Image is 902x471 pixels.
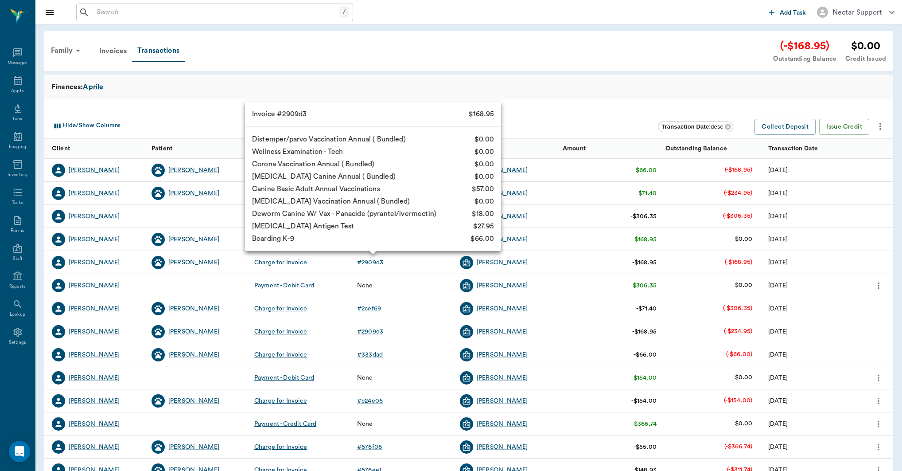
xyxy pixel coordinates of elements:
[83,82,103,92] a: Aprile
[339,6,349,18] div: /
[768,373,788,382] div: 05/30/25
[69,166,120,175] div: [PERSON_NAME]
[832,7,882,18] div: Nectar Support
[871,393,886,408] button: more
[470,233,494,244] span: $66.00
[768,189,788,198] div: 08/18/25
[254,350,307,359] div: Charge for Invoice
[168,258,219,267] div: [PERSON_NAME]
[41,4,58,21] button: Close drawer
[632,258,657,267] div: -$168.95
[717,320,760,343] td: (-$234.95)
[879,142,891,155] button: Sort
[254,304,307,313] div: Charge for Invoice
[69,281,120,290] a: [PERSON_NAME]
[474,146,494,157] span: $0.00
[477,166,528,175] a: [PERSON_NAME]
[69,327,120,336] div: [PERSON_NAME]
[871,440,886,455] button: more
[252,109,307,119] span: Invoice # 2909d3
[357,258,387,267] a: #2909d3
[12,200,23,206] div: Tasks
[634,235,657,244] div: $168.95
[254,327,307,336] div: Charge for Invoice
[357,350,383,359] div: # 333dad
[477,327,528,336] a: [PERSON_NAME]
[168,396,219,405] div: [PERSON_NAME]
[69,350,120,359] div: [PERSON_NAME]
[477,258,528,267] a: [PERSON_NAME]
[633,281,657,290] div: $306.35
[11,228,24,234] div: Forms
[477,189,528,198] a: [PERSON_NAME]
[132,40,185,62] a: Transactions
[477,212,528,221] a: [PERSON_NAME]
[768,443,788,451] div: 04/10/24
[849,142,862,155] button: Sort
[93,6,339,19] input: Search
[634,350,657,359] div: -$66.00
[474,196,494,207] span: $0.00
[69,212,120,221] a: [PERSON_NAME]
[357,304,381,313] div: # 2cef69
[130,142,143,155] button: Sort
[477,373,528,382] a: [PERSON_NAME]
[69,373,120,382] a: [PERSON_NAME]
[69,235,120,244] a: [PERSON_NAME]
[252,233,294,244] span: Boarding K-9
[768,281,788,290] div: 08/18/25
[634,373,657,382] div: $154.00
[768,350,788,359] div: 08/18/25
[718,158,760,182] td: (-$168.95)
[252,159,374,169] span: Corona Vaccination Annual ( Bundled)
[768,396,788,405] div: 05/30/25
[69,420,120,428] a: [PERSON_NAME]
[94,40,132,62] div: Invoices
[773,38,836,54] div: (-$168.95)
[871,370,886,385] button: more
[631,396,657,405] div: -$154.00
[477,350,528,359] a: [PERSON_NAME]
[845,38,886,54] div: $0.00
[168,166,219,175] a: [PERSON_NAME]
[69,396,120,405] a: [PERSON_NAME]
[766,4,810,20] button: Add Task
[638,189,657,198] div: $71.40
[51,82,83,92] span: Finances:
[472,208,494,219] span: $18.00
[357,396,386,405] a: #c24e06
[168,443,219,451] a: [PERSON_NAME]
[477,304,528,313] div: [PERSON_NAME]
[746,142,759,155] button: Sort
[254,281,314,290] div: Payment - Debit Card
[661,139,764,159] div: Outstanding Balance
[69,443,120,451] a: [PERSON_NAME]
[810,4,902,20] button: Nectar Support
[477,281,528,290] a: [PERSON_NAME]
[768,166,788,175] div: 08/18/25
[44,139,147,159] div: Client
[168,350,219,359] a: [PERSON_NAME]
[13,116,22,122] div: Labs
[472,184,494,194] span: $57.00
[8,172,27,178] div: Inventory
[168,235,219,244] a: [PERSON_NAME]
[716,204,760,228] td: (-$306.35)
[357,443,382,451] div: # 576f06
[819,119,869,135] button: Issue Credit
[69,258,120,267] a: [PERSON_NAME]
[69,304,120,313] a: [PERSON_NAME]
[13,255,22,262] div: Staff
